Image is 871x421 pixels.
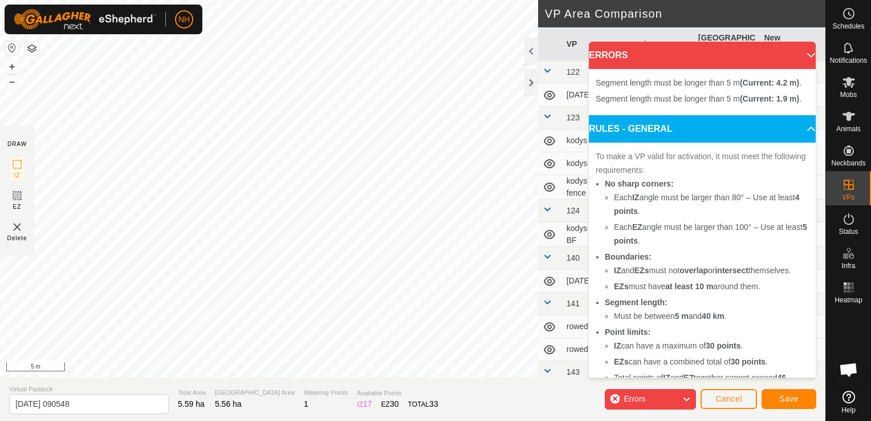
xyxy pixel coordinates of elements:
[562,338,628,361] td: rowed up 3
[589,122,673,136] span: RULES - GENERAL
[368,363,410,373] a: Privacy Policy
[675,311,689,321] b: 5 m
[841,407,856,414] span: Help
[178,399,205,408] span: 5.59 ha
[841,262,855,269] span: Infra
[13,203,22,211] span: EZ
[663,373,670,382] b: IZ
[832,23,864,30] span: Schedules
[215,388,295,398] span: [GEOGRAPHIC_DATA] Area
[5,75,19,88] button: –
[740,78,799,87] b: (Current: 4.2 m)
[731,357,766,366] b: 30 points
[614,266,621,275] b: IZ
[628,27,694,61] th: Mob
[7,140,27,148] div: DRAW
[702,311,725,321] b: 40 km
[624,394,645,403] span: Errors
[562,27,628,61] th: VP
[614,309,809,323] li: Must be between and .
[632,193,639,202] b: IZ
[614,222,807,245] b: 5 points
[562,222,628,247] td: kodys corner 3 BF
[10,220,24,234] img: VP
[596,94,801,103] span: Segment length must be longer than 5 m .
[304,388,348,398] span: Watering Points
[363,399,372,408] span: 17
[614,193,800,216] b: 4 points
[614,264,809,277] li: and must not or themselves.
[562,129,628,152] td: kodys corner 2
[605,179,674,188] b: No sharp corners:
[632,222,642,232] b: EZ
[715,266,748,275] b: intersect
[589,42,816,69] p-accordion-header: ERRORS
[614,339,809,353] li: can have a maximum of .
[614,280,809,293] li: must have around them.
[839,228,858,235] span: Status
[614,341,621,350] b: IZ
[562,270,628,293] td: [DATE]
[178,388,206,398] span: Total Area
[7,234,27,242] span: Delete
[304,399,308,408] span: 1
[740,94,799,103] b: (Current: 1.9 m)
[589,48,628,62] span: ERRORS
[567,367,580,377] span: 143
[694,27,760,61] th: [GEOGRAPHIC_DATA] Area
[715,394,742,403] span: Cancel
[836,126,861,132] span: Animals
[381,398,399,410] div: EZ
[831,160,865,167] span: Neckbands
[5,41,19,55] button: Reset Map
[562,315,628,338] td: rowed up 2
[178,14,190,26] span: NH
[567,67,580,76] span: 122
[614,357,629,366] b: EZs
[683,373,694,382] b: EZ
[14,9,156,30] img: Gallagher Logo
[562,175,628,200] td: kodys crnr back fence
[614,191,809,218] li: Each angle must be larger than 80° – Use at least .
[614,355,809,369] li: can have a combined total of .
[596,78,801,87] span: Segment length must be longer than 5 m .
[762,389,816,409] button: Save
[634,266,649,275] b: EZs
[605,252,652,261] b: Boundaries:
[832,353,866,387] a: Open chat
[840,91,857,98] span: Mobs
[545,7,825,21] h2: VP Area Comparison
[665,282,713,291] b: at least 10 m
[779,394,799,403] span: Save
[429,399,438,408] span: 33
[706,341,740,350] b: 30 points
[777,373,786,382] b: 46
[357,388,438,398] span: Available Points
[589,115,816,143] p-accordion-header: RULES - GENERAL
[390,399,399,408] span: 30
[596,152,806,175] span: To make a VP valid for activation, it must meet the following requirements:
[567,299,580,308] span: 141
[614,371,809,384] li: Total points of and together cannot exceed .
[830,57,867,64] span: Notifications
[562,84,628,107] td: [DATE] 081523
[614,282,629,291] b: EZs
[5,60,19,74] button: +
[589,143,816,394] p-accordion-content: RULES - GENERAL
[14,171,21,180] span: IZ
[567,113,580,122] span: 123
[567,206,580,215] span: 124
[408,398,438,410] div: TOTAL
[679,266,708,275] b: overlap
[605,327,650,337] b: Point limits:
[25,42,39,55] button: Map Layers
[759,27,825,61] th: New Allocation
[567,253,580,262] span: 140
[701,389,757,409] button: Cancel
[835,297,862,303] span: Heatmap
[562,152,628,175] td: kodys corner 3
[842,194,854,201] span: VPs
[215,399,242,408] span: 5.56 ha
[357,398,372,410] div: IZ
[826,386,871,418] a: Help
